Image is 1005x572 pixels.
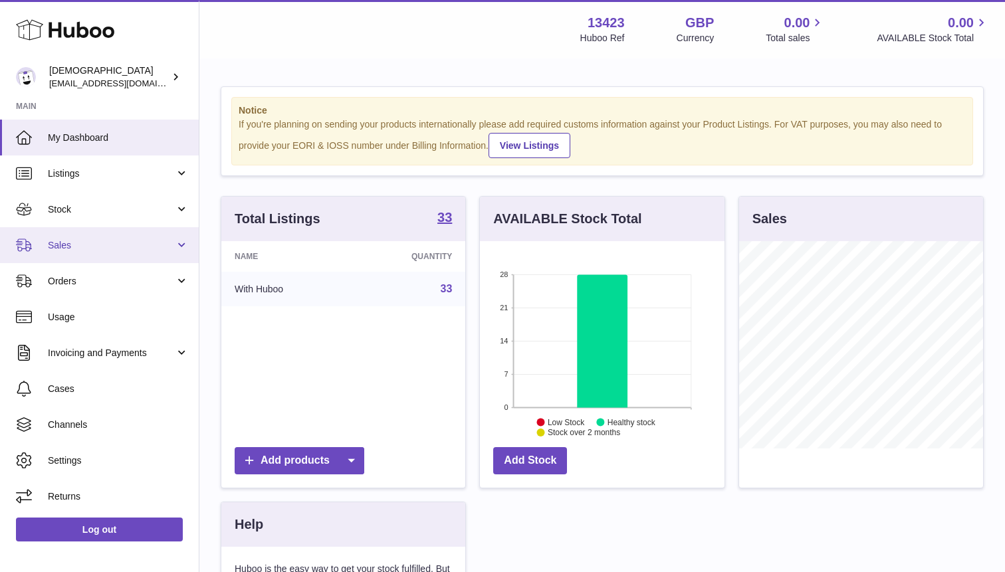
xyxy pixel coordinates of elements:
[48,203,175,216] span: Stock
[239,118,966,158] div: If you're planning on sending your products internationally please add required customs informati...
[49,64,169,90] div: [DEMOGRAPHIC_DATA]
[48,275,175,288] span: Orders
[221,272,350,306] td: With Huboo
[441,283,453,294] a: 33
[48,132,189,144] span: My Dashboard
[235,210,320,228] h3: Total Listings
[877,14,989,45] a: 0.00 AVAILABLE Stock Total
[548,417,585,427] text: Low Stock
[685,14,714,32] strong: GBP
[350,241,466,272] th: Quantity
[48,490,189,503] span: Returns
[48,454,189,467] span: Settings
[504,370,508,378] text: 7
[766,32,825,45] span: Total sales
[677,32,715,45] div: Currency
[501,304,508,312] text: 21
[48,239,175,252] span: Sales
[48,347,175,359] span: Invoicing and Payments
[437,211,452,224] strong: 33
[235,516,263,533] h3: Help
[48,311,189,324] span: Usage
[437,211,452,227] a: 33
[221,241,350,272] th: Name
[49,78,195,88] span: [EMAIL_ADDRESS][DOMAIN_NAME]
[48,383,189,395] span: Cases
[48,167,175,180] span: Listings
[504,403,508,411] text: 0
[580,32,625,45] div: Huboo Ref
[489,133,570,158] a: View Listings
[766,14,825,45] a: 0.00 Total sales
[16,67,36,87] img: olgazyuz@outlook.com
[588,14,625,32] strong: 13423
[608,417,656,427] text: Healthy stock
[784,14,810,32] span: 0.00
[16,518,183,541] a: Log out
[501,270,508,278] text: 28
[493,447,567,474] a: Add Stock
[548,428,620,437] text: Stock over 2 months
[239,104,966,117] strong: Notice
[235,447,364,474] a: Add products
[877,32,989,45] span: AVAILABLE Stock Total
[493,210,641,228] h3: AVAILABLE Stock Total
[501,337,508,345] text: 14
[48,419,189,431] span: Channels
[752,210,787,228] h3: Sales
[948,14,974,32] span: 0.00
